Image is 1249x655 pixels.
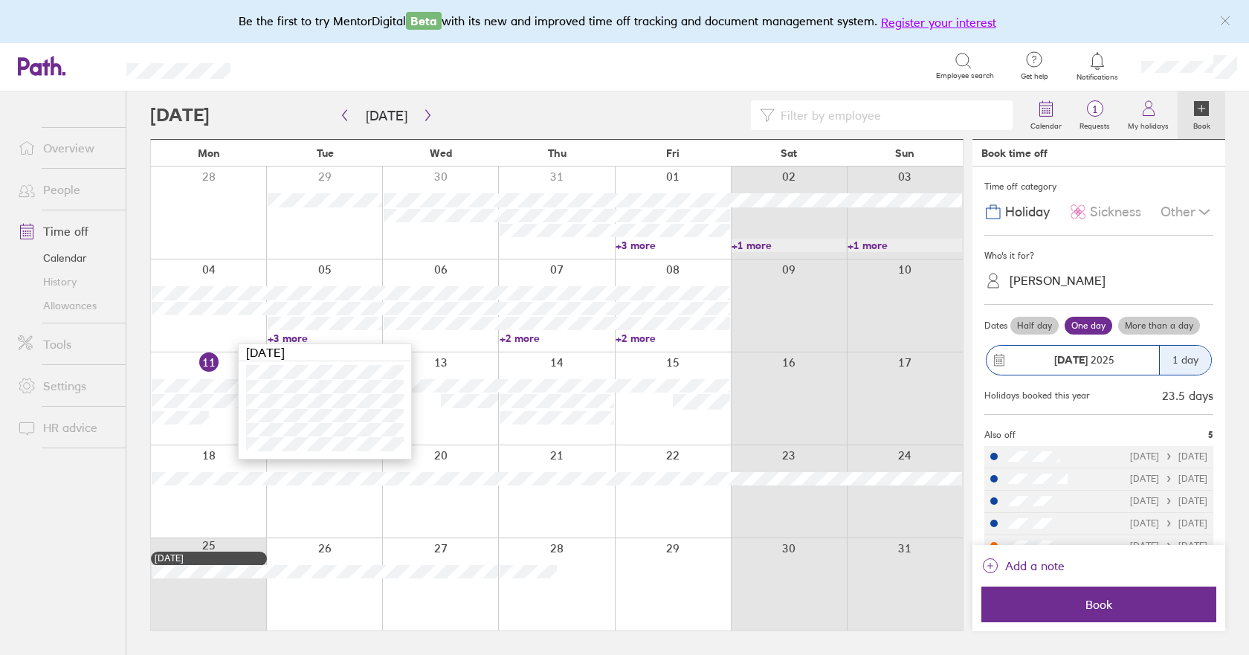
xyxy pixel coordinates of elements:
div: Be the first to try MentorDigital with its new and improved time off tracking and document manage... [239,12,1011,31]
span: Dates [984,320,1007,331]
div: 1 day [1159,346,1211,375]
a: Allowances [6,294,126,317]
div: Who's it for? [984,245,1213,267]
span: Notifications [1074,73,1122,82]
span: Book [992,598,1206,611]
div: [DATE] [239,344,411,361]
a: +3 more [616,239,730,252]
div: [DATE] [DATE] [1130,518,1207,529]
div: [DATE] [155,553,263,564]
span: 2025 [1054,354,1114,366]
a: +1 more [732,239,846,252]
span: Sickness [1090,204,1141,220]
label: Book [1184,117,1219,131]
div: [DATE] [DATE] [1130,474,1207,484]
div: [DATE] [DATE] [1130,451,1207,462]
span: Add a note [1005,554,1065,578]
a: Tools [6,329,126,359]
a: Settings [6,371,126,401]
div: Book time off [981,147,1048,159]
a: Notifications [1074,51,1122,82]
a: Book [1178,91,1225,139]
span: 5 [1208,430,1213,440]
a: HR advice [6,413,126,442]
a: People [6,175,126,204]
span: 1 [1071,103,1119,115]
span: Fri [666,147,680,159]
label: Calendar [1022,117,1071,131]
button: Add a note [981,554,1065,578]
a: Time off [6,216,126,246]
a: Calendar [6,246,126,270]
a: +3 more [268,332,382,345]
label: Requests [1071,117,1119,131]
a: +2 more [616,332,730,345]
label: More than a day [1118,317,1200,335]
button: Register your interest [881,13,996,31]
a: Overview [6,133,126,163]
input: Filter by employee [775,101,1004,129]
button: [DATE] [354,103,419,128]
div: 23.5 days [1162,389,1213,402]
a: History [6,270,126,294]
span: Beta [406,12,442,30]
span: Also off [984,430,1016,440]
span: Thu [548,147,567,159]
a: +2 more [500,332,614,345]
span: Employee search [936,71,994,80]
strong: [DATE] [1054,353,1088,367]
span: Mon [198,147,220,159]
div: Holidays booked this year [984,390,1090,401]
span: Sat [781,147,797,159]
div: [PERSON_NAME] [1010,274,1106,288]
span: Get help [1010,72,1059,81]
a: +1 more [848,239,962,252]
button: [DATE] 20251 day [984,338,1213,383]
span: Holiday [1005,204,1050,220]
span: Tue [317,147,334,159]
div: Search [271,59,309,72]
a: 1Requests [1071,91,1119,139]
label: One day [1065,317,1112,335]
div: [DATE] [DATE] [1130,496,1207,506]
a: Calendar [1022,91,1071,139]
button: Book [981,587,1216,622]
div: Time off category [984,175,1213,198]
label: My holidays [1119,117,1178,131]
a: My holidays [1119,91,1178,139]
span: Wed [430,147,452,159]
div: [DATE] [DATE] [1130,541,1207,551]
div: Other [1161,198,1213,226]
span: Sun [895,147,914,159]
label: Half day [1010,317,1059,335]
